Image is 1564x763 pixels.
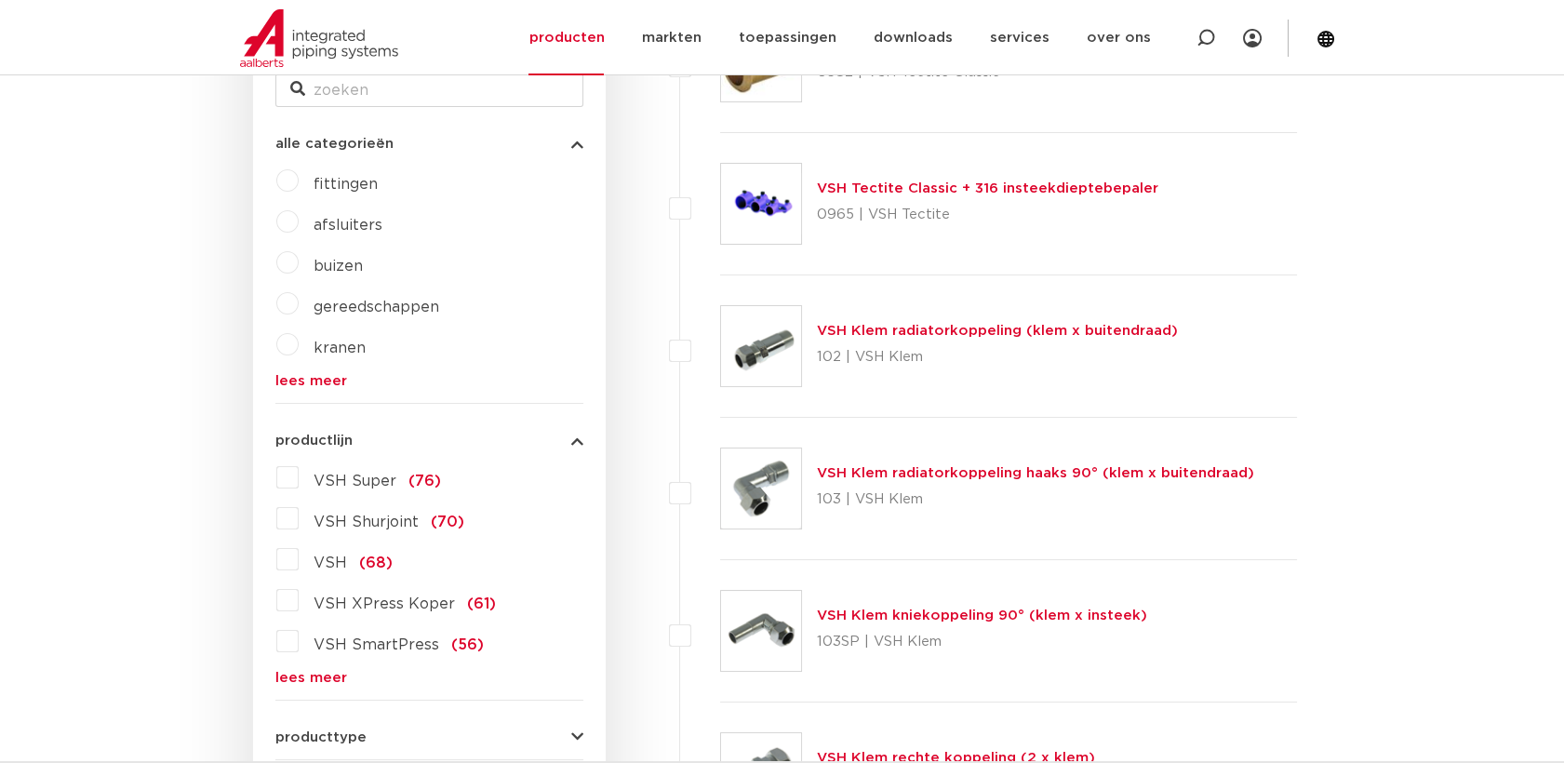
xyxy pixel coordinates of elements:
img: Thumbnail for VSH Tectite Classic + 316 insteekdieptebepaler [721,164,801,244]
span: producttype [275,730,367,744]
a: VSH Tectite Classic + 316 insteekdieptebepaler [817,181,1158,195]
img: Thumbnail for VSH Klem kniekoppeling 90° (klem x insteek) [721,591,801,671]
span: VSH [314,556,347,570]
button: producttype [275,730,583,744]
a: lees meer [275,671,583,685]
span: VSH Shurjoint [314,515,419,529]
a: VSH Klem radiatorkoppeling (klem x buitendraad) [817,324,1178,338]
span: VSH XPress Koper [314,596,455,611]
a: VSH Klem radiatorkoppeling haaks 90° (klem x buitendraad) [817,466,1254,480]
img: Thumbnail for VSH Klem radiatorkoppeling haaks 90° (klem x buitendraad) [721,448,801,529]
span: (76) [408,474,441,489]
span: VSH SmartPress [314,637,439,652]
p: 102 | VSH Klem [817,342,1178,372]
span: (68) [359,556,393,570]
p: 0965 | VSH Tectite [817,200,1158,230]
span: (61) [467,596,496,611]
a: kranen [314,341,366,355]
span: productlijn [275,434,353,448]
input: zoeken [275,74,583,107]
a: fittingen [314,177,378,192]
span: VSH Super [314,474,396,489]
button: alle categorieën [275,137,583,151]
a: gereedschappen [314,300,439,315]
span: (56) [451,637,484,652]
span: alle categorieën [275,137,394,151]
a: VSH Klem kniekoppeling 90° (klem x insteek) [817,609,1147,622]
a: lees meer [275,374,583,388]
a: afsluiters [314,218,382,233]
span: (70) [431,515,464,529]
p: 103 | VSH Klem [817,485,1254,515]
a: buizen [314,259,363,274]
img: Thumbnail for VSH Klem radiatorkoppeling (klem x buitendraad) [721,306,801,386]
button: productlijn [275,434,583,448]
p: 103SP | VSH Klem [817,627,1147,657]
